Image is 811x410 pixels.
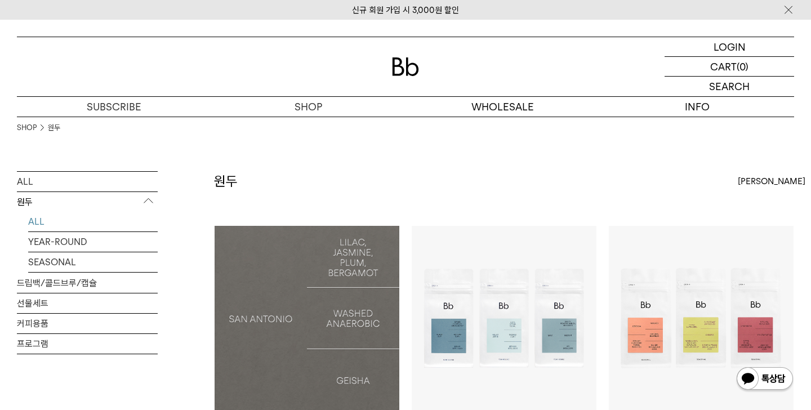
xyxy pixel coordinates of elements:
[352,5,459,15] a: 신규 회원 가입 시 3,000원 할인
[17,273,158,293] a: 드립백/콜드브루/캡슐
[392,57,419,76] img: 로고
[714,37,746,56] p: LOGIN
[737,57,748,76] p: (0)
[17,97,211,117] a: SUBSCRIBE
[28,252,158,272] a: SEASONAL
[665,37,794,57] a: LOGIN
[211,97,405,117] a: SHOP
[17,192,158,212] p: 원두
[710,57,737,76] p: CART
[28,212,158,231] a: ALL
[17,122,37,133] a: SHOP
[17,172,158,191] a: ALL
[600,97,794,117] p: INFO
[709,77,750,96] p: SEARCH
[736,366,794,393] img: 카카오톡 채널 1:1 채팅 버튼
[17,293,158,313] a: 선물세트
[738,175,805,188] span: [PERSON_NAME]
[214,172,238,191] h2: 원두
[48,122,60,133] a: 원두
[405,97,600,117] p: WHOLESALE
[17,334,158,354] a: 프로그램
[17,314,158,333] a: 커피용품
[28,232,158,252] a: YEAR-ROUND
[665,57,794,77] a: CART (0)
